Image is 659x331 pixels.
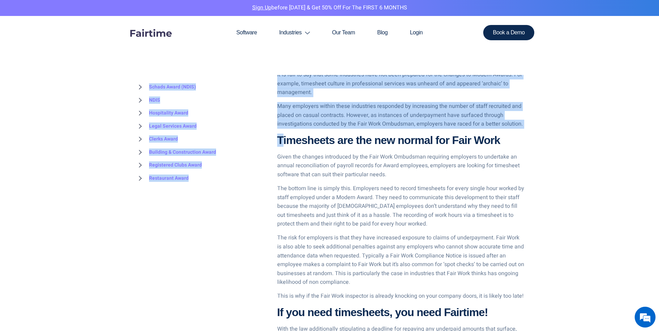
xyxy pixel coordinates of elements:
p: before [DATE] & Get 50% Off for the FIRST 6 MONTHS [5,3,654,12]
a: Industries [268,16,321,49]
p: This is why if the Fair Work inspector is already knocking on your company doors, it is likely to... [277,292,524,301]
a: Building & Construction Award [135,146,216,159]
p: The bottom line is simply this. Employers need to record timesheets for every single hour worked ... [277,184,524,229]
a: Software [225,16,268,49]
a: Book a Demo [483,25,535,40]
div: Minimize live chat window [114,3,131,20]
span: We're online! [40,87,96,158]
div: BROWSE TOPICS [135,66,267,185]
p: It is fair to say that some industries have not been prepared for the changes to Modern Awards. F... [277,70,524,97]
span: Book a Demo [493,30,525,35]
p: Many employers within these industries responded by increasing the number of staff recruited and ... [277,102,524,129]
p: Given the changes introduced by the Fair Work Ombudsman requiring employers to undertake an annua... [277,153,524,179]
strong: Timesheets are the new normal for Fair Work [277,134,500,146]
a: Schads Award (NDIS) [135,80,196,94]
div: Chat with us now [36,39,117,48]
a: Blog [366,16,399,49]
a: Sign Up [252,3,271,12]
textarea: Type your message and hit 'Enter' [3,189,132,214]
p: The risk for employers is that they have increased exposure to claims of underpayment. Fair Work ... [277,234,524,287]
strong: If you need timesheets, you need Fairtime! [277,306,488,319]
a: Login [399,16,434,49]
nav: BROWSE TOPICS [135,80,267,185]
a: Registered Clubs Award [135,159,202,172]
a: Legal Services Award [135,120,197,133]
a: NDIS [135,94,160,107]
a: Hospitality Award [135,107,188,120]
a: Clerks Award [135,133,178,146]
a: Our Team [321,16,366,49]
a: Restaurant Award [135,172,189,185]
